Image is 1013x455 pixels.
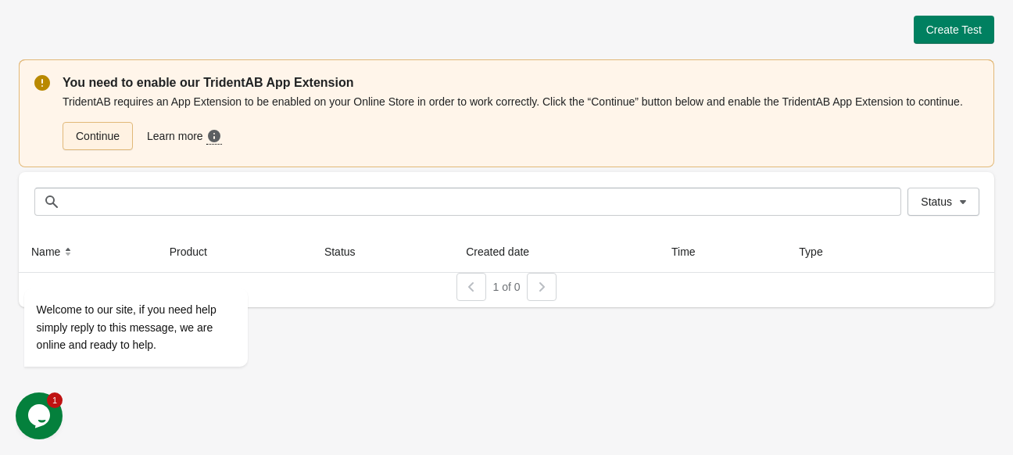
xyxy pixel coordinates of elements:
[907,188,979,216] button: Status
[141,122,231,151] a: Learn more
[460,238,551,266] button: Created date
[63,122,133,150] a: Continue
[16,147,297,385] iframe: chat widget
[318,238,378,266] button: Status
[665,238,718,266] button: Time
[793,238,844,266] button: Type
[16,392,66,439] iframe: chat widget
[914,16,994,44] button: Create Test
[921,195,952,208] span: Status
[147,128,206,145] span: Learn more
[21,156,201,204] span: Welcome to our site, if you need help simply reply to this message, we are online and ready to help.
[63,73,979,92] p: You need to enable our TridentAB App Extension
[492,281,520,293] span: 1 of 0
[63,92,979,152] div: TridentAB requires an App Extension to be enabled on your Online Store in order to work correctly...
[926,23,982,36] span: Create Test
